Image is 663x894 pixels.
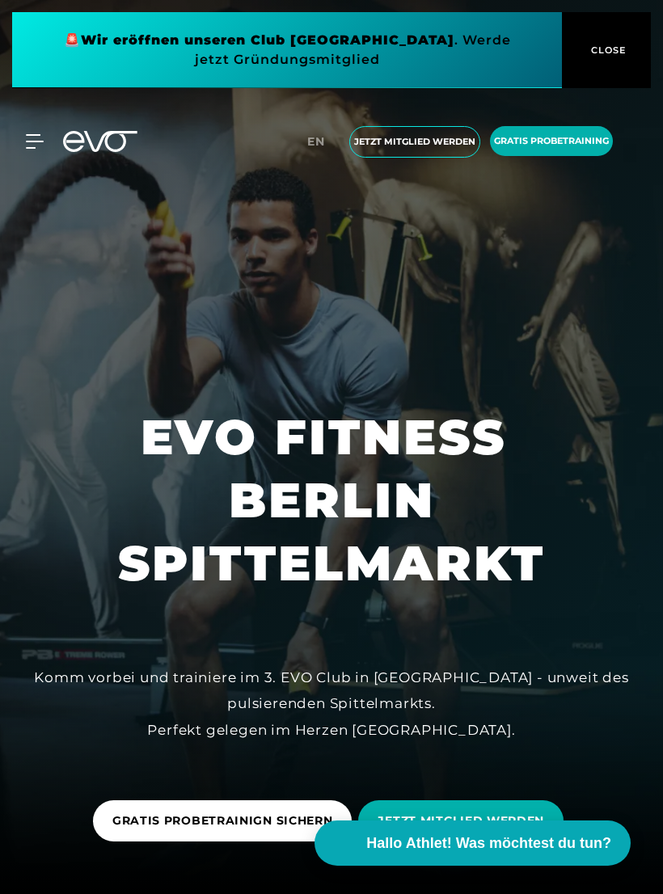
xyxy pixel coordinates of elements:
h1: EVO FITNESS BERLIN SPITTELMARKT [13,406,650,595]
span: CLOSE [587,43,627,57]
a: Jetzt Mitglied werden [344,126,485,158]
span: Gratis Probetraining [494,134,609,148]
span: Jetzt Mitglied werden [354,135,475,149]
a: JETZT MITGLIED WERDEN [358,788,570,854]
div: Komm vorbei und trainiere im 3. EVO Club in [GEOGRAPHIC_DATA] - unweit des pulsierenden Spittelma... [13,664,650,743]
span: JETZT MITGLIED WERDEN [378,812,544,829]
span: Hallo Athlet! Was möchtest du tun? [366,833,611,854]
a: en [307,133,335,151]
button: Hallo Athlet! Was möchtest du tun? [315,820,631,866]
a: GRATIS PROBETRAINIGN SICHERN [93,788,359,854]
button: CLOSE [562,12,651,88]
a: Gratis Probetraining [485,126,618,158]
span: en [307,134,325,149]
span: GRATIS PROBETRAINIGN SICHERN [112,812,333,829]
